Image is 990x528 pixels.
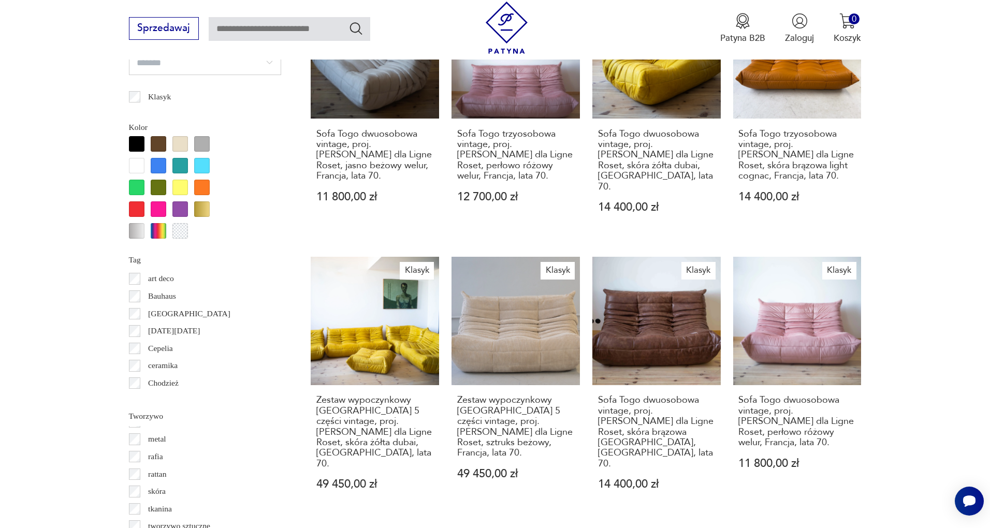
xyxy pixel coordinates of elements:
[457,192,574,202] p: 12 700,00 zł
[311,257,439,514] a: KlasykZestaw wypoczynkowy Togo 5 części vintage, proj. M. Ducaroy dla Ligne Roset, skóra żółta du...
[735,13,751,29] img: Ikona medalu
[148,502,172,516] p: tkanina
[598,395,715,469] h3: Sofa Togo dwuosobowa vintage, proj. [PERSON_NAME] dla Ligne Roset, skóra brązowa [GEOGRAPHIC_DATA...
[148,307,230,320] p: [GEOGRAPHIC_DATA]
[598,479,715,490] p: 14 400,00 zł
[457,129,574,182] h3: Sofa Togo trzyosobowa vintage, proj. [PERSON_NAME] dla Ligne Roset, perłowo różowy welur, Francja...
[738,458,855,469] p: 11 800,00 zł
[316,479,433,490] p: 49 450,00 zł
[148,485,166,498] p: skóra
[129,253,281,267] p: Tag
[720,13,765,44] a: Ikona medaluPatyna B2B
[148,394,178,407] p: Ćmielów
[129,17,199,40] button: Sprzedawaj
[148,376,179,390] p: Chodzież
[738,129,855,182] h3: Sofa Togo trzyosobowa vintage, proj. [PERSON_NAME] dla Ligne Roset, skóra brązowa light cognac, F...
[738,395,855,448] h3: Sofa Togo dwuosobowa vintage, proj. [PERSON_NAME] dla Ligne Roset, perłowo różowy welur, Francja,...
[457,395,574,458] h3: Zestaw wypoczynkowy [GEOGRAPHIC_DATA] 5 części vintage, proj. [PERSON_NAME] dla Ligne Roset, sztr...
[148,90,171,104] p: Klasyk
[316,129,433,182] h3: Sofa Togo dwuosobowa vintage, proj. [PERSON_NAME] dla Ligne Roset, jasno beżowy welur, Francja, l...
[955,487,984,516] iframe: Smartsupp widget button
[148,467,167,481] p: rattan
[129,409,281,423] p: Tworzywo
[733,257,862,514] a: KlasykSofa Togo dwuosobowa vintage, proj. M. Ducaroy dla Ligne Roset, perłowo różowy welur, Franc...
[129,25,199,33] a: Sprzedawaj
[316,192,433,202] p: 11 800,00 zł
[834,13,861,44] button: 0Koszyk
[849,13,860,24] div: 0
[785,13,814,44] button: Zaloguj
[481,2,533,54] img: Patyna - sklep z meblami i dekoracjami vintage
[148,359,178,372] p: ceramika
[598,129,715,192] h3: Sofa Togo dwuosobowa vintage, proj. [PERSON_NAME] dla Ligne Roset, skóra żółta dubai, [GEOGRAPHIC...
[148,289,176,303] p: Bauhaus
[839,13,855,29] img: Ikona koszyka
[129,121,281,134] p: Kolor
[785,32,814,44] p: Zaloguj
[452,257,580,514] a: KlasykZestaw wypoczynkowy Togo 5 części vintage, proj. M. Ducaroy dla Ligne Roset, sztruks beżowy...
[148,272,174,285] p: art deco
[834,32,861,44] p: Koszyk
[316,395,433,469] h3: Zestaw wypoczynkowy [GEOGRAPHIC_DATA] 5 części vintage, proj. [PERSON_NAME] dla Ligne Roset, skór...
[592,257,721,514] a: KlasykSofa Togo dwuosobowa vintage, proj. M. Ducaroy dla Ligne Roset, skóra brązowa dubai, Francj...
[148,324,200,338] p: [DATE][DATE]
[738,192,855,202] p: 14 400,00 zł
[148,450,163,463] p: rafia
[348,21,363,36] button: Szukaj
[720,13,765,44] button: Patyna B2B
[148,342,173,355] p: Cepelia
[148,432,166,446] p: metal
[792,13,808,29] img: Ikonka użytkownika
[457,468,574,479] p: 49 450,00 zł
[720,32,765,44] p: Patyna B2B
[598,202,715,213] p: 14 400,00 zł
